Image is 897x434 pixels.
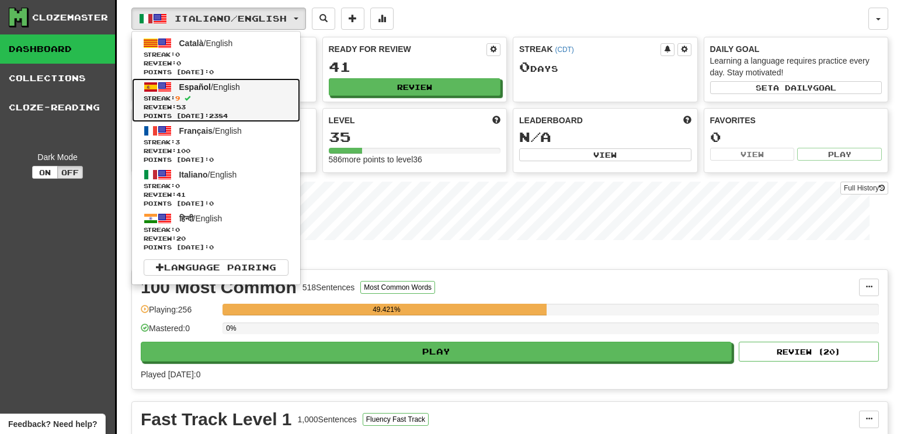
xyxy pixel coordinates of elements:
a: हिन्दी/EnglishStreak:0 Review:20Points [DATE]:0 [132,210,300,254]
div: 35 [329,130,501,144]
div: Ready for Review [329,43,487,55]
span: Español [179,82,211,92]
a: Full History [840,182,888,195]
span: Streak: [144,225,288,234]
span: 3 [175,138,180,145]
span: Streak: [144,50,288,59]
button: Most Common Words [360,281,435,294]
span: Review: 100 [144,147,288,155]
span: This week in points, UTC [683,114,691,126]
span: Review: 41 [144,190,288,199]
a: Español/EnglishStreak:9 Review:53Points [DATE]:2384 [132,78,300,122]
span: Points [DATE]: 0 [144,243,288,252]
div: Playing: 256 [141,304,217,323]
a: Català/EnglishStreak:0 Review:0Points [DATE]:0 [132,34,300,78]
button: Review (20) [739,342,879,362]
a: Italiano/EnglishStreak:0 Review:41Points [DATE]:0 [132,166,300,210]
div: Daily Goal [710,43,882,55]
button: Fluency Fast Track [363,413,429,426]
div: 0 [710,130,882,144]
button: View [710,148,795,161]
span: Leaderboard [519,114,583,126]
button: Add sentence to collection [341,8,364,30]
p: In Progress [131,252,888,263]
span: Italiano [179,170,208,179]
span: Review: 53 [144,103,288,112]
span: Review: 20 [144,234,288,243]
div: Dark Mode [9,151,106,163]
button: Italiano/English [131,8,306,30]
button: Search sentences [312,8,335,30]
span: / English [179,126,242,136]
div: 518 Sentences [303,282,355,293]
span: Level [329,114,355,126]
div: Favorites [710,114,882,126]
button: Off [57,166,83,179]
span: हिन्दी [179,214,193,223]
span: Streak: [144,94,288,103]
button: On [32,166,58,179]
div: Mastered: 0 [141,322,217,342]
span: Score more points to level up [492,114,500,126]
span: Points [DATE]: 0 [144,199,288,208]
button: Seta dailygoal [710,81,882,94]
button: Review [329,78,501,96]
div: 49.421% [226,304,547,315]
span: 9 [175,95,180,102]
div: 586 more points to level 36 [329,154,501,165]
div: Learning a language requires practice every day. Stay motivated! [710,55,882,78]
span: / English [179,170,237,179]
span: Played [DATE]: 0 [141,370,200,379]
span: / English [179,82,240,92]
span: N/A [519,129,551,145]
span: a daily [773,84,813,92]
span: 0 [519,58,530,75]
span: Points [DATE]: 0 [144,68,288,77]
span: Streak: [144,182,288,190]
span: Streak: [144,138,288,147]
span: Open feedback widget [8,418,97,430]
span: Review: 0 [144,59,288,68]
button: Play [141,342,732,362]
span: Points [DATE]: 0 [144,155,288,164]
span: Català [179,39,204,48]
span: Français [179,126,213,136]
div: 100 Most Common [141,279,297,296]
span: Points [DATE]: 2384 [144,112,288,120]
span: 0 [175,182,180,189]
button: View [519,148,691,161]
div: Day s [519,60,691,75]
span: 0 [175,226,180,233]
a: Language Pairing [144,259,288,276]
div: 41 [329,60,501,74]
button: Play [797,148,882,161]
a: (CDT) [555,46,573,54]
div: 1,000 Sentences [298,414,357,425]
div: Streak [519,43,660,55]
button: More stats [370,8,394,30]
span: Italiano / English [175,13,287,23]
div: Fast Track Level 1 [141,411,292,428]
span: 0 [175,51,180,58]
a: Français/EnglishStreak:3 Review:100Points [DATE]:0 [132,122,300,166]
span: / English [179,39,233,48]
span: / English [179,214,222,223]
div: Clozemaster [32,12,108,23]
